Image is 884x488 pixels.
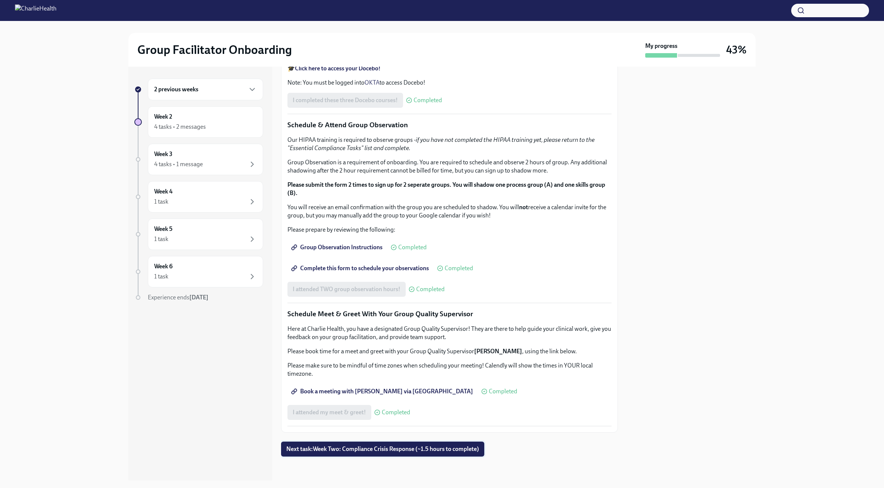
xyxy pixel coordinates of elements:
span: Completed [398,244,427,250]
span: Complete this form to schedule your observations [293,265,429,272]
p: Please prepare by reviewing the following: [287,226,612,234]
span: Book a meeting with [PERSON_NAME] via [GEOGRAPHIC_DATA] [293,388,473,395]
a: Week 41 task [134,181,263,213]
h2: Group Facilitator Onboarding [137,42,292,57]
p: 🎓 [287,64,612,73]
strong: not [519,204,528,211]
a: Week 34 tasks • 1 message [134,144,263,175]
span: Experience ends [148,294,208,301]
strong: Please submit the form 2 times to sign up for 2 seperate groups. You will shadow one process grou... [287,181,605,196]
strong: [DATE] [189,294,208,301]
a: Week 24 tasks • 2 messages [134,106,263,138]
span: Completed [489,388,517,394]
div: 1 task [154,272,168,281]
span: Completed [382,409,410,415]
h6: Week 3 [154,150,173,158]
div: 4 tasks • 1 message [154,160,203,168]
div: 2 previous weeks [148,79,263,100]
div: 1 task [154,198,168,206]
p: Please make sure to be mindful of time zones when scheduling your meeting! Calendly will show the... [287,362,612,378]
a: Group Observation Instructions [287,240,388,255]
a: Week 61 task [134,256,263,287]
h6: Week 2 [154,113,172,121]
h6: Week 6 [154,262,173,271]
div: 1 task [154,235,168,243]
button: Next task:Week Two: Compliance Crisis Response (~1.5 hours to complete) [281,442,484,457]
p: Schedule & Attend Group Observation [287,120,612,130]
a: Complete this form to schedule your observations [287,261,434,276]
a: Week 51 task [134,219,263,250]
p: Here at Charlie Health, you have a designated Group Quality Supervisor! They are there to help gu... [287,325,612,341]
a: Book a meeting with [PERSON_NAME] via [GEOGRAPHIC_DATA] [287,384,478,399]
span: Completed [445,265,473,271]
p: Please book time for a meet and greet with your Group Quality Supervisor , using the link below. [287,347,612,356]
a: Click here to access your Docebo! [295,65,381,72]
strong: [PERSON_NAME] [474,348,522,355]
p: Our HIPAA training is required to observe groups - [287,136,612,152]
h6: Week 5 [154,225,173,233]
span: Completed [416,286,445,292]
span: Next task : Week Two: Compliance Crisis Response (~1.5 hours to complete) [286,445,479,453]
img: CharlieHealth [15,4,57,16]
p: Schedule Meet & Greet With Your Group Quality Supervisor [287,309,612,319]
p: Group Observation is a requirement of onboarding. You are required to schedule and observe 2 hour... [287,158,612,175]
h3: 43% [726,43,747,57]
span: Group Observation Instructions [293,244,382,251]
strong: My progress [645,42,677,50]
p: Note: You must be logged into to access Docebo! [287,79,612,87]
a: OKTA [365,79,379,86]
em: if you have not completed the HIPAA training yet, please return to the "Essential Compliance Task... [287,136,595,152]
h6: Week 4 [154,187,173,196]
p: You will receive an email confirmation with the group you are scheduled to shadow. You will recei... [287,203,612,220]
span: Completed [414,97,442,103]
h6: 2 previous weeks [154,85,198,94]
div: 4 tasks • 2 messages [154,123,206,131]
